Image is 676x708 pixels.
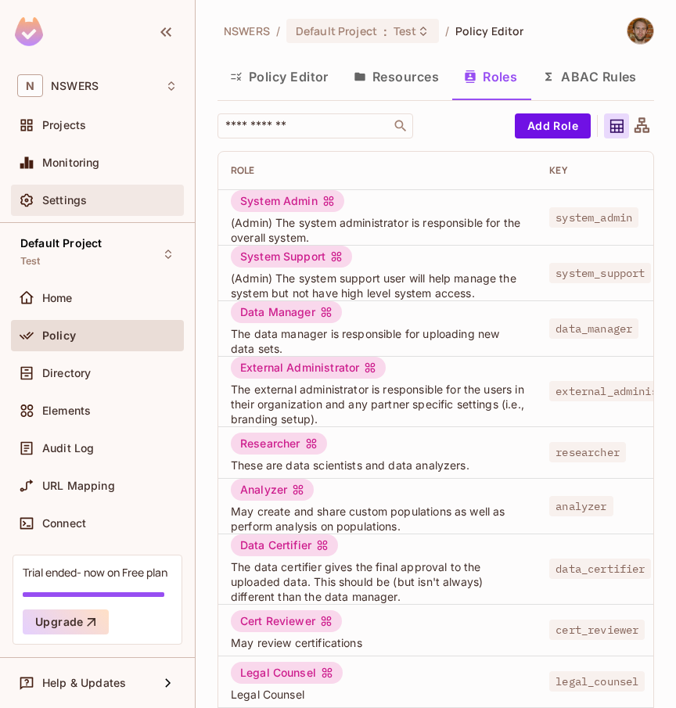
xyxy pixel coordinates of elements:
[383,25,388,38] span: :
[231,610,342,632] div: Cert Reviewer
[20,255,41,268] span: Test
[17,74,43,97] span: N
[231,662,343,684] div: Legal Counsel
[231,301,342,323] div: Data Manager
[42,404,91,417] span: Elements
[42,329,76,342] span: Policy
[549,207,638,228] span: system_admin
[231,246,352,268] div: System Support
[549,263,651,283] span: system_support
[231,458,524,473] span: These are data scientists and data analyzers.
[20,237,102,250] span: Default Project
[451,57,530,96] button: Roles
[42,292,73,304] span: Home
[627,18,653,44] img: Branden Barber
[276,23,280,38] li: /
[296,23,377,38] span: Default Project
[231,164,524,177] div: Role
[515,113,591,138] button: Add Role
[224,23,270,38] span: the active workspace
[231,190,344,212] div: System Admin
[530,57,649,96] button: ABAC Rules
[42,156,100,169] span: Monitoring
[394,23,417,38] span: Test
[231,635,524,650] span: May review certifications
[231,326,524,356] span: The data manager is responsible for uploading new data sets.
[231,504,524,534] span: May create and share custom populations as well as perform analysis on populations.
[42,367,91,379] span: Directory
[231,687,524,702] span: Legal Counsel
[218,57,341,96] button: Policy Editor
[231,534,338,556] div: Data Certifier
[42,194,87,207] span: Settings
[23,609,109,634] button: Upgrade
[23,565,167,580] div: Trial ended- now on Free plan
[445,23,449,38] li: /
[231,479,314,501] div: Analyzer
[549,671,645,692] span: legal_counsel
[549,496,613,516] span: analyzer
[231,382,524,426] span: The external administrator is responsible for the users in their organization and any partner spe...
[15,17,43,46] img: SReyMgAAAABJRU5ErkJggg==
[455,23,524,38] span: Policy Editor
[549,559,651,579] span: data_certifier
[42,480,115,492] span: URL Mapping
[42,517,86,530] span: Connect
[231,271,524,300] span: (Admin) The system support user will help manage the system but not have high level system access.
[42,677,126,689] span: Help & Updates
[231,357,386,379] div: External Administrator
[341,57,451,96] button: Resources
[231,559,524,604] span: The data certifier gives the final approval to the uploaded data. This should be (but isn't alway...
[549,620,645,640] span: cert_reviewer
[549,442,626,462] span: researcher
[231,433,327,455] div: Researcher
[231,215,524,245] span: (Admin) The system administrator is responsible for the overall system.
[42,442,94,455] span: Audit Log
[51,80,99,92] span: Workspace: NSWERS
[42,119,86,131] span: Projects
[549,318,638,339] span: data_manager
